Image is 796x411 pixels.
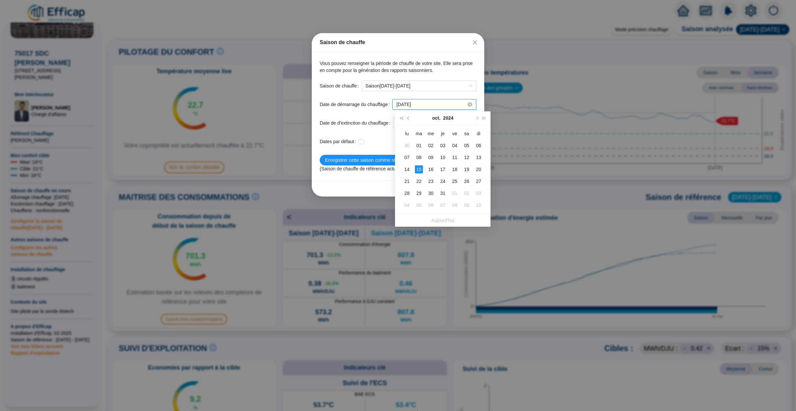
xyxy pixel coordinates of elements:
[463,189,471,197] div: 02
[463,177,471,185] div: 26
[415,177,423,185] div: 22
[427,142,435,149] div: 02
[473,140,485,151] td: 2024-10-06
[473,187,485,199] td: 2024-11-03
[425,163,437,175] td: 2024-10-16
[413,187,425,199] td: 2024-10-29
[425,140,437,151] td: 2024-10-02
[401,199,413,211] td: 2024-11-04
[427,189,435,197] div: 30
[437,187,449,199] td: 2024-10-31
[415,201,423,209] div: 05
[320,38,476,46] div: Saison de chauffe
[401,163,413,175] td: 2024-10-14
[437,199,449,211] td: 2024-11-07
[437,163,449,175] td: 2024-10-17
[415,153,423,161] div: 08
[449,199,461,211] td: 2024-11-08
[439,189,447,197] div: 31
[439,177,447,185] div: 24
[468,102,472,107] span: close-circle
[449,128,461,140] th: ve
[405,111,412,125] button: Mois précédent (PageUp)
[415,165,423,173] div: 15
[439,153,447,161] div: 10
[320,136,359,147] label: Dates par défaut
[475,201,483,209] div: 10
[413,175,425,187] td: 2024-10-22
[475,177,483,185] div: 27
[472,40,478,45] span: close
[415,142,423,149] div: 01
[475,142,483,149] div: 06
[461,187,473,199] td: 2024-11-02
[449,187,461,199] td: 2024-11-01
[473,199,485,211] td: 2024-11-10
[425,151,437,163] td: 2024-10-09
[427,201,435,209] div: 06
[413,163,425,175] td: 2024-10-15
[425,175,437,187] td: 2024-10-23
[403,189,411,197] div: 28
[439,201,447,209] div: 07
[451,177,459,185] div: 25
[427,177,435,185] div: 23
[473,163,485,175] td: 2024-10-20
[461,199,473,211] td: 2024-11-09
[415,189,423,197] div: 29
[325,157,411,164] span: Enregistrer cette saison comme référence
[425,187,437,199] td: 2024-10-30
[396,101,466,108] input: Date de démarrage du chauffage
[413,140,425,151] td: 2024-10-01
[401,151,413,163] td: 2024-10-07
[437,151,449,163] td: 2024-10-10
[320,118,393,128] label: Date de d'extinction du chauffage
[475,189,483,197] div: 03
[413,199,425,211] td: 2024-11-05
[401,187,413,199] td: 2024-10-28
[449,151,461,163] td: 2024-10-11
[481,111,488,125] button: Année prochaine (Ctrl + droite)
[461,151,473,163] td: 2024-10-12
[451,142,459,149] div: 04
[403,177,411,185] div: 21
[461,140,473,151] td: 2024-10-05
[320,155,417,165] button: Enregistrer cette saison comme référence
[401,140,413,151] td: 2024-09-30
[403,142,411,149] div: 30
[320,166,438,171] span: (Saison de chauffe de référence actuelle : [DATE]-[DATE] )
[451,165,459,173] div: 18
[427,153,435,161] div: 09
[398,111,405,125] button: Année précédente (Ctrl + gauche)
[473,151,485,163] td: 2024-10-13
[463,153,471,161] div: 12
[365,81,472,91] span: Saison [DATE]-[DATE]
[401,175,413,187] td: 2024-10-21
[413,128,425,140] th: ma
[463,142,471,149] div: 05
[403,153,411,161] div: 07
[439,165,447,173] div: 17
[463,165,471,173] div: 19
[425,128,437,140] th: me
[461,175,473,187] td: 2024-10-26
[451,189,459,197] div: 01
[413,151,425,163] td: 2024-10-08
[461,128,473,140] th: sa
[320,99,392,110] label: Date de démarrage du chauffage
[439,142,447,149] div: 03
[437,140,449,151] td: 2024-10-03
[473,175,485,187] td: 2024-10-27
[449,140,461,151] td: 2024-10-04
[451,153,459,161] div: 11
[470,37,480,48] button: Close
[437,175,449,187] td: 2024-10-24
[475,153,483,161] div: 13
[475,165,483,173] div: 20
[427,165,435,173] div: 16
[463,201,471,209] div: 09
[443,111,453,125] button: Choisissez une année
[403,165,411,173] div: 14
[403,201,411,209] div: 04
